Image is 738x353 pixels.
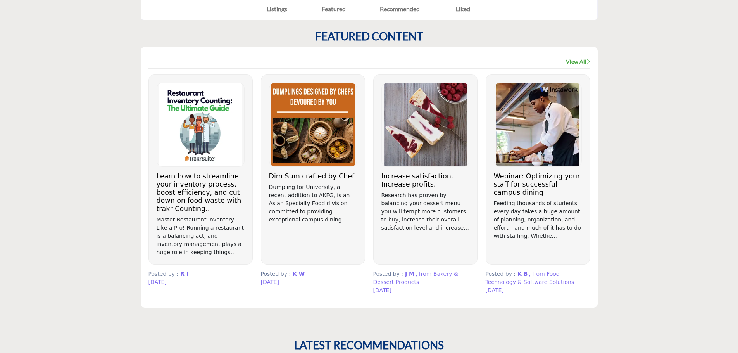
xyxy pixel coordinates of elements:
div: Featured [322,4,346,14]
span: W [299,271,305,277]
span: [DATE] [148,279,167,285]
span: K [293,271,297,277]
p: Master Restaurant Inventory Like a Pro! Running a restaurant is a balancing act, and inventory ma... [157,216,245,256]
img: Logo of Sweet Street Desserts, click to view details [382,83,469,166]
p: Feeding thousands of students every day takes a huge amount of planning, organization, and effort... [494,199,582,240]
p: Posted by : [486,270,590,286]
span: [DATE] [486,287,504,293]
h3: Learn how to streamline your inventory process, boost efficiency, and cut down on food waste with... [157,172,245,213]
a: View All [566,58,590,66]
p: Posted by : [148,270,253,278]
span: M [409,271,414,277]
img: Logo of Instawork, click to view details [494,83,581,166]
h3: Increase satisfaction. Increase profits. [381,172,469,189]
span: K [517,271,522,277]
p: Posted by : [373,270,478,286]
div: Listings [267,4,287,14]
span: I [186,271,188,277]
h2: FEATURED CONTENT [315,30,423,43]
p: Posted by : [261,270,365,278]
span: B [524,271,528,277]
p: Dumpling for University, a recent addition to AKFG, is an Asian Specialty Food division committed... [269,183,357,224]
h3: Webinar: Optimizing your staff for successful campus dining [494,172,582,197]
span: [DATE] [373,287,391,293]
h3: Dim Sum crafted by Chef [269,172,357,180]
p: Research has proven by balancing your dessert menu you will tempt more customers to buy, increase... [381,191,469,232]
span: , from Bakery & Dessert Products [373,271,458,285]
div: Recommended [380,4,420,14]
span: , from Food Technology & Software Solutions [486,271,574,285]
img: Logo of trakrSuite, click to view details [157,83,244,166]
span: [DATE] [261,279,279,285]
span: R [180,271,184,277]
img: Logo of Dumpling for U, click to view details [269,83,357,166]
span: J [405,271,407,277]
div: Liked [454,4,471,14]
h2: LATEST RECOMMENDATIONS [294,339,444,352]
